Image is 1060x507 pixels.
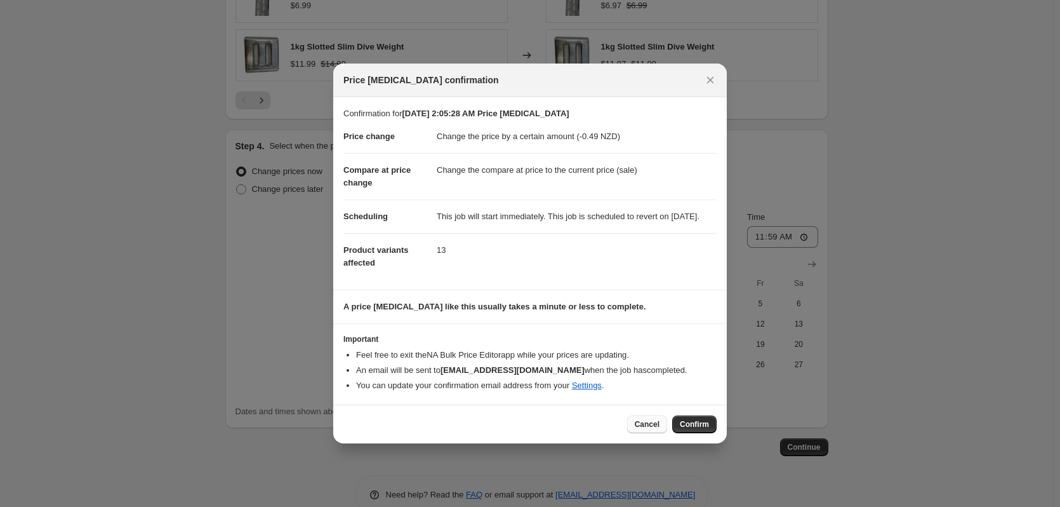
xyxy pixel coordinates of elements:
span: Scheduling [343,212,388,221]
dd: This job will start immediately. This job is scheduled to revert on [DATE]. [437,199,717,233]
span: Product variants affected [343,245,409,267]
b: A price [MEDICAL_DATA] like this usually takes a minute or less to complete. [343,302,646,311]
span: Confirm [680,419,709,429]
h3: Important [343,334,717,344]
button: Cancel [627,416,667,433]
span: Price change [343,132,395,141]
li: Feel free to exit the NA Bulk Price Editor app while your prices are updating. [356,349,717,362]
dd: Change the compare at price to the current price (sale) [437,153,717,187]
b: [DATE] 2:05:28 AM Price [MEDICAL_DATA] [402,109,569,118]
dd: Change the price by a certain amount (-0.49 NZD) [437,120,717,153]
span: Cancel [635,419,659,429]
button: Confirm [672,416,717,433]
span: Compare at price change [343,165,411,187]
button: Close [701,71,719,89]
li: An email will be sent to when the job has completed . [356,364,717,377]
p: Confirmation for [343,107,717,120]
span: Price [MEDICAL_DATA] confirmation [343,74,499,86]
b: [EMAIL_ADDRESS][DOMAIN_NAME] [441,365,585,375]
li: You can update your confirmation email address from your . [356,379,717,392]
dd: 13 [437,233,717,267]
a: Settings [572,381,602,390]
